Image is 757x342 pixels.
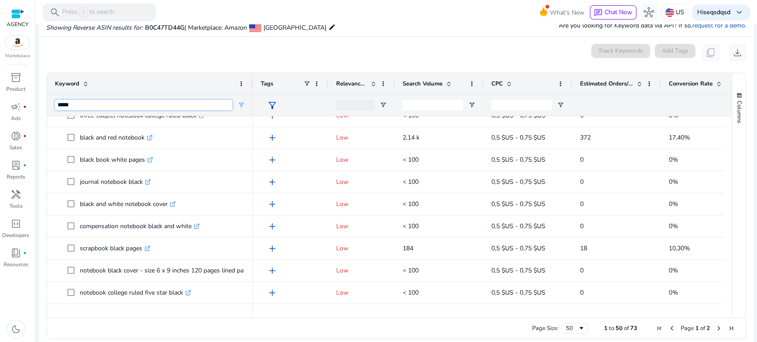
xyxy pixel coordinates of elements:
[11,160,21,171] span: lab_profile
[11,101,21,112] span: campaign
[55,80,79,88] span: Keyword
[6,85,25,93] p: Product
[62,8,114,17] p: Press to search
[656,325,663,332] div: First Page
[697,9,730,16] p: Hi
[403,111,419,120] span: < 100
[640,4,658,21] button: hub
[7,20,28,28] p: AGENCY
[336,217,387,235] p: Low
[668,325,675,332] div: Previous Page
[669,288,678,297] span: 0%
[669,80,713,88] span: Conversion Rate
[594,8,603,17] span: chat
[267,265,278,276] span: add
[238,101,245,109] button: Open Filter Menu
[580,288,584,297] span: 0
[80,195,176,213] p: black and white notebook cover
[403,133,420,142] span: 2,14 k
[604,324,608,332] span: 1
[491,222,545,230] span: 0,5 $US - 0,75 $US
[11,131,21,141] span: donut_small
[4,260,28,268] p: Resources
[403,244,413,253] span: 184
[11,218,21,229] span: code_blocks
[609,324,614,332] span: to
[46,23,143,32] i: Showing Reverse ASIN results for:
[669,222,678,230] span: 0%
[491,178,545,186] span: 0,5 $US - 0,75 $US
[267,155,278,165] span: add
[580,266,584,275] span: 0
[145,23,184,32] span: B0C47TD44G
[643,7,654,18] span: hub
[491,200,545,208] span: 0,5 $US - 0,75 $US
[491,80,503,88] span: CPC
[580,222,584,230] span: 0
[80,284,191,302] p: notebook college ruled five star black
[403,222,419,230] span: < 100
[261,80,273,88] span: Tags
[676,4,684,20] p: US
[336,284,387,302] p: Low
[80,239,150,257] p: scrapbook black pages
[9,202,23,210] p: Tools
[23,163,27,167] span: fiber_manual_record
[80,128,153,147] p: black and red notebook
[329,22,336,32] mat-icon: edit
[336,80,367,88] span: Relevance Score
[336,239,387,257] p: Low
[403,155,419,164] span: < 100
[616,324,623,332] span: 50
[557,101,564,109] button: Open Filter Menu
[734,7,745,18] span: keyboard_arrow_down
[695,324,699,332] span: 1
[580,178,584,186] span: 0
[5,53,30,59] p: Marketplace
[703,8,730,16] b: seqsdqsd
[491,244,545,253] span: 0,5 $US - 0,75 $US
[267,110,278,121] span: add
[566,324,578,332] div: 50
[80,217,200,235] p: compensation notebook black and white
[55,100,232,110] input: Keyword Filter Input
[491,133,545,142] span: 0,5 $US - 0,75 $US
[336,195,387,213] p: Low
[468,101,475,109] button: Open Filter Menu
[336,106,387,124] p: Low
[729,44,746,62] button: download
[9,144,22,152] p: Sales
[491,266,545,275] span: 0,5 $US - 0,75 $US
[732,47,743,58] span: download
[491,288,545,297] span: 0,5 $US - 0,75 $US
[267,132,278,143] span: add
[11,189,21,200] span: handyman
[80,261,260,280] p: notebook black cover - size 6 x 9 inches 120 pages lined paper
[669,266,678,275] span: 0%
[630,324,637,332] span: 73
[669,155,678,164] span: 0%
[263,23,326,32] span: [GEOGRAPHIC_DATA]
[11,324,21,334] span: dark_mode
[665,8,674,17] img: us.svg
[561,323,588,334] div: Page Size
[669,200,678,208] span: 0%
[580,155,584,164] span: 0
[267,221,278,232] span: add
[532,324,559,332] div: Page Size:
[336,151,387,169] p: Low
[403,266,419,275] span: < 100
[7,173,25,181] p: Reports
[80,306,154,324] p: gel white pens black ink
[23,134,27,138] span: fiber_manual_record
[336,261,387,280] p: Low
[580,244,587,253] span: 18
[580,200,584,208] span: 0
[580,80,633,88] span: Estimated Orders/Month
[590,5,636,19] button: chatChat Now
[380,101,387,109] button: Open Filter Menu
[706,324,710,332] span: 2
[604,8,632,16] span: Chat Now
[403,288,419,297] span: < 100
[669,178,678,186] span: 0%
